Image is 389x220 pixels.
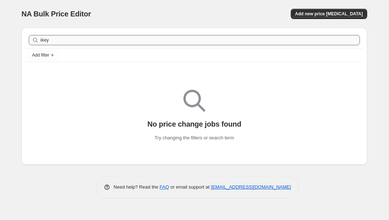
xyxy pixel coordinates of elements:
[32,52,49,58] span: Add filter
[29,51,58,59] button: Add filter
[147,120,241,128] p: No price change jobs found
[114,184,160,190] span: Need help? Read the
[160,184,169,190] a: FAQ
[211,184,291,190] a: [EMAIL_ADDRESS][DOMAIN_NAME]
[155,134,234,142] p: Try changing the filters or search term
[169,184,211,190] span: or email support at
[21,10,91,18] span: NA Bulk Price Editor
[183,90,205,112] img: Empty search results
[291,9,367,19] button: Add new price [MEDICAL_DATA]
[295,11,363,17] span: Add new price [MEDICAL_DATA]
